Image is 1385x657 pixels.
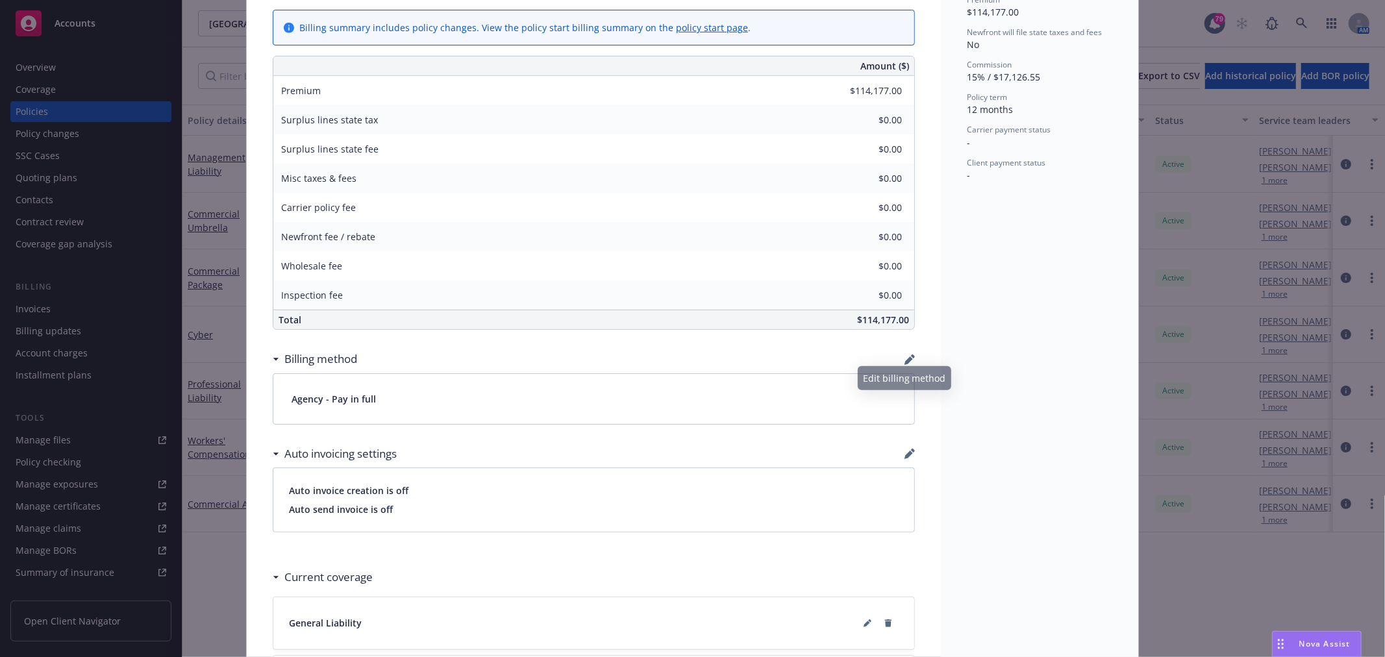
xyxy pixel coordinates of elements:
[967,157,1045,168] span: Client payment status
[273,569,373,586] div: Current coverage
[284,569,373,586] h3: Current coverage
[281,201,356,214] span: Carrier policy fee
[967,71,1040,83] span: 15% / $17,126.55
[273,374,914,424] div: Agency - Pay in full
[860,59,909,73] span: Amount ($)
[857,314,909,326] span: $114,177.00
[281,114,378,126] span: Surplus lines state tax
[289,484,899,497] span: Auto invoice creation is off
[279,314,301,326] span: Total
[825,256,910,276] input: 0.00
[967,27,1102,38] span: Newfront will file state taxes and fees
[825,169,910,188] input: 0.00
[825,81,910,101] input: 0.00
[1273,632,1289,656] div: Drag to move
[281,84,321,97] span: Premium
[825,140,910,159] input: 0.00
[289,616,362,630] span: General Liability
[676,21,748,34] a: policy start page
[299,21,751,34] div: Billing summary includes policy changes. View the policy start billing summary on the .
[967,38,979,51] span: No
[825,286,910,305] input: 0.00
[281,230,375,243] span: Newfront fee / rebate
[1272,631,1362,657] button: Nova Assist
[967,136,970,149] span: -
[273,351,357,367] div: Billing method
[967,169,970,181] span: -
[273,445,397,462] div: Auto invoicing settings
[967,124,1051,135] span: Carrier payment status
[281,143,379,155] span: Surplus lines state fee
[967,92,1007,103] span: Policy term
[825,198,910,217] input: 0.00
[284,445,397,462] h3: Auto invoicing settings
[289,502,899,516] span: Auto send invoice is off
[1299,638,1351,649] span: Nova Assist
[825,110,910,130] input: 0.00
[281,260,342,272] span: Wholesale fee
[284,351,357,367] h3: Billing method
[281,289,343,301] span: Inspection fee
[825,227,910,247] input: 0.00
[281,172,356,184] span: Misc taxes & fees
[967,59,1012,70] span: Commission
[967,103,1013,116] span: 12 months
[967,6,1019,18] span: $114,177.00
